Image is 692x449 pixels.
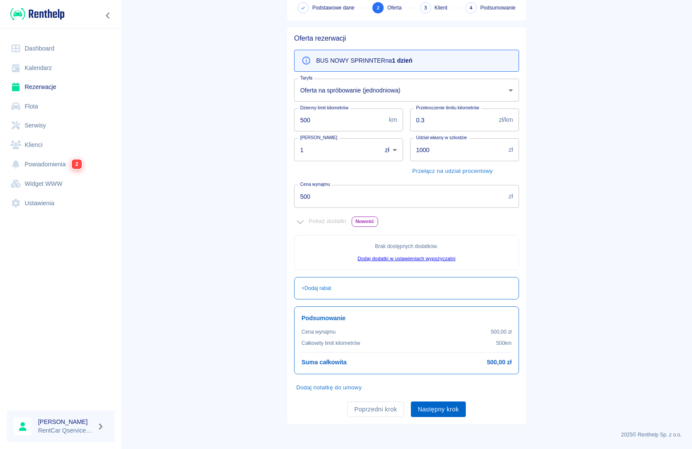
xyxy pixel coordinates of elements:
[347,401,404,417] button: Poprzedni krok
[499,115,513,124] p: zł/km
[411,401,466,417] button: Następny krok
[7,135,115,155] a: Klienci
[131,431,682,439] p: 2025 © Renthelp Sp. z o.o.
[294,381,364,395] button: Dodaj notatkę do umowy
[312,4,354,12] span: Podstawowe dane
[301,358,346,367] h6: Suma całkowita
[387,4,401,12] span: Oferta
[300,75,312,81] label: Taryfa
[389,115,397,124] p: km
[7,154,115,174] a: Powiadomienia2
[377,3,380,13] span: 2
[480,4,516,12] span: Podsumowanie
[10,7,64,21] img: Renthelp logo
[7,77,115,97] a: Rezerwacje
[294,34,519,43] h5: Oferta rezerwacji
[72,159,82,169] span: 2
[316,56,412,65] p: BUS NOWY SPRINNTER na
[491,328,512,336] p: 500,00 zł
[469,3,473,13] span: 4
[410,165,495,178] button: Przełącz na udział procentowy
[7,7,64,21] a: Renthelp logo
[301,314,512,323] h6: Podsumowanie
[352,217,378,226] span: Nowość
[294,79,519,102] div: Oferta na spróbowanie (jednodniowa)
[7,194,115,213] a: Ustawienia
[435,4,448,12] span: Klient
[38,417,93,426] h6: [PERSON_NAME]
[392,57,412,64] b: 1 dzień
[7,58,115,78] a: Kalendarz
[301,328,336,336] p: Cena wynajmu
[509,192,513,201] p: zł
[358,256,455,261] a: Dodaj dodatki w ustawieniach wypożyczalni
[38,426,93,435] p: RentCar Qservice Damar Parts
[301,339,360,347] p: Całkowity limit kilometrów
[102,10,115,21] button: Zwiń nawigację
[7,39,115,58] a: Dashboard
[7,116,115,135] a: Serwisy
[416,105,479,111] label: Przekroczenie limitu kilometrów
[300,181,330,188] label: Cena wynajmu
[379,138,403,161] div: zł
[509,145,513,154] p: zł
[300,105,349,111] label: Dzienny limit kilometrów
[301,284,331,292] p: + Dodaj rabat
[7,174,115,194] a: Widget WWW
[301,242,512,250] p: Brak dostępnych dodatków .
[487,358,512,367] h6: 500,00 zł
[424,3,427,13] span: 3
[496,339,512,347] p: 500 km
[416,134,467,141] label: Udział własny w szkodzie
[7,97,115,116] a: Flota
[300,134,337,141] label: [PERSON_NAME]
